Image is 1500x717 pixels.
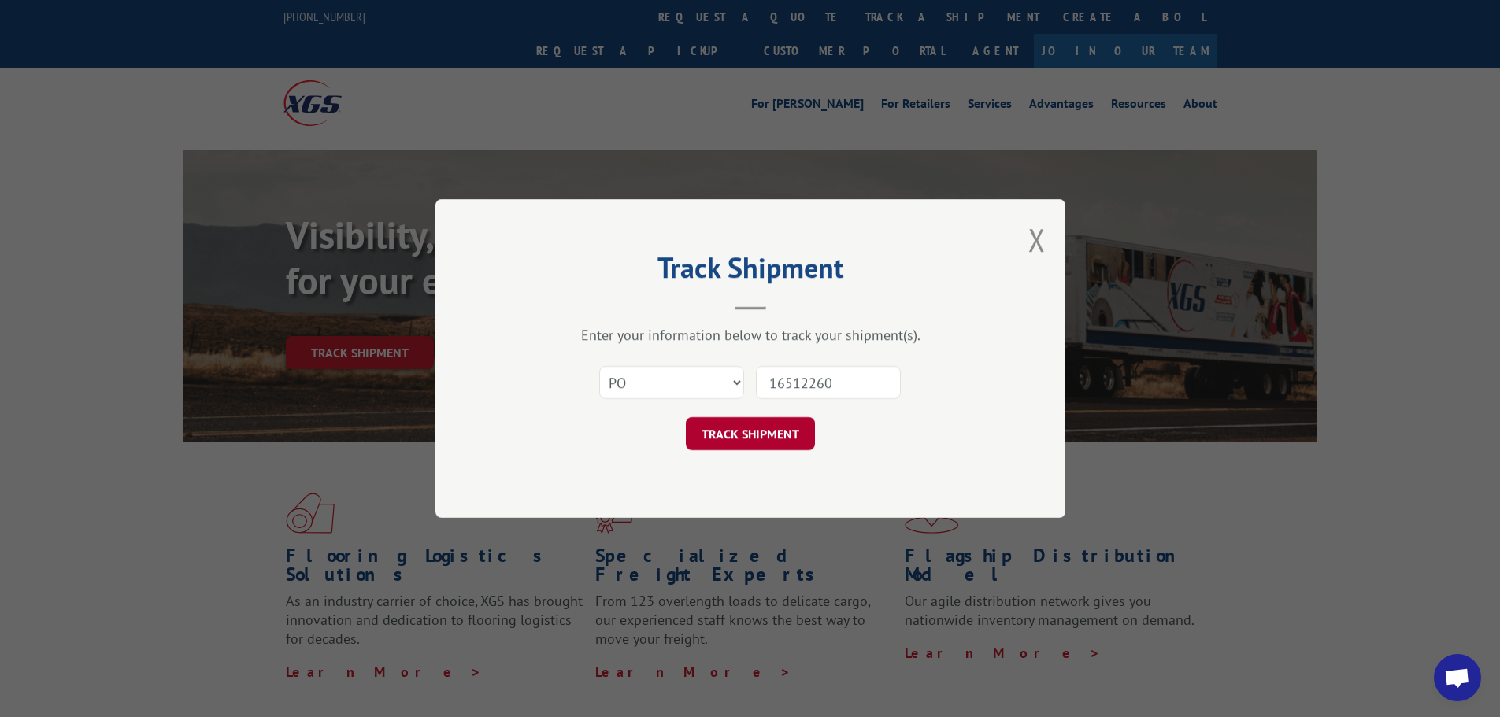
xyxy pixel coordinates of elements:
button: Close modal [1028,219,1046,261]
button: TRACK SHIPMENT [686,417,815,450]
h2: Track Shipment [514,257,987,286]
input: Number(s) [756,366,901,399]
div: Open chat [1434,654,1481,701]
div: Enter your information below to track your shipment(s). [514,326,987,344]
